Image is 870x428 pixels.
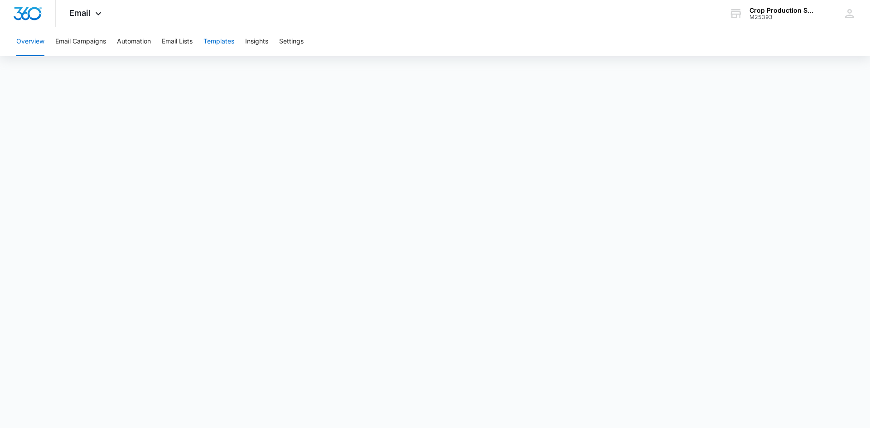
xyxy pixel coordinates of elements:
button: Automation [117,27,151,56]
div: account id [749,14,816,20]
button: Insights [245,27,268,56]
button: Overview [16,27,44,56]
button: Email Lists [162,27,193,56]
button: Templates [203,27,234,56]
span: Email [69,8,91,18]
button: Settings [279,27,304,56]
button: Email Campaigns [55,27,106,56]
div: account name [749,7,816,14]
